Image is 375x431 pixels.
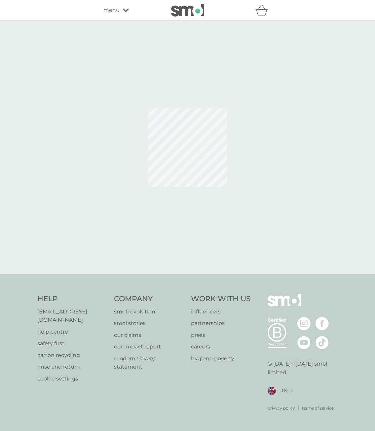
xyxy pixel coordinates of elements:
[114,354,184,371] a: modern slavery statement
[255,4,272,17] div: basket
[268,360,338,377] p: © [DATE] - [DATE] smol limited
[103,6,120,15] span: menu
[191,307,251,316] a: influencers
[37,294,108,304] h4: Help
[37,307,108,324] a: [EMAIL_ADDRESS][DOMAIN_NAME]
[316,336,329,349] img: visit the smol Tiktok page
[171,4,204,17] img: smol
[268,405,295,411] a: privacy policy
[114,307,184,316] a: smol revolution
[37,351,108,360] a: carton recycling
[297,317,311,330] img: visit the smol Instagram page
[290,389,292,393] img: select a new location
[279,386,287,395] span: UK
[37,339,108,348] a: safety first
[316,317,329,330] img: visit the smol Facebook page
[114,319,184,328] a: smol stories
[268,294,301,316] img: smol
[37,375,108,383] a: cookie settings
[191,331,251,340] a: press
[37,328,108,336] a: help centre
[297,336,311,349] img: visit the smol Youtube page
[37,363,108,371] a: rinse and return
[191,354,251,363] a: hygiene poverty
[302,405,334,411] a: terms of service
[191,294,251,304] h4: Work With Us
[268,387,276,395] img: UK flag
[114,342,184,351] a: our impact report
[114,331,184,340] a: our claims
[191,342,251,351] a: careers
[191,319,251,328] a: partnerships
[114,294,184,304] h4: Company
